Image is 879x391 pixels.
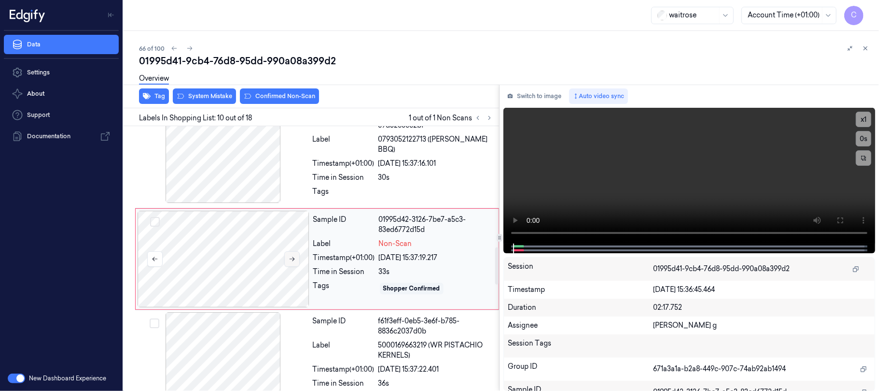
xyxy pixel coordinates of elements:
[378,134,493,155] span: 0793052122713 ([PERSON_NAME] BBQ)
[139,73,169,85] a: Overview
[856,131,871,146] button: 0s
[139,44,165,53] span: 66 of 100
[379,239,412,249] span: Non-Scan
[508,285,653,295] div: Timestamp
[313,239,375,249] div: Label
[653,264,790,274] span: 01995d41-9cb4-76d8-95dd-990a08a399d2
[653,320,871,331] div: [PERSON_NAME] g
[313,281,375,296] div: Tags
[508,261,653,277] div: Session
[4,35,119,54] a: Data
[379,267,493,277] div: 33s
[508,338,653,354] div: Session Tags
[378,340,493,361] span: 5000169663219 (WR PISTACHIO KERNELS)
[378,316,493,336] div: f61f3eff-0eb5-3e6f-b785-8836c2037d0b
[173,88,236,104] button: System Mistake
[508,362,653,377] div: Group ID
[313,173,375,183] div: Time in Session
[313,187,375,202] div: Tags
[313,215,375,235] div: Sample ID
[103,7,119,23] button: Toggle Navigation
[139,54,871,68] div: 01995d41-9cb4-76d8-95dd-990a08a399d2
[4,63,119,82] a: Settings
[379,253,493,263] div: [DATE] 15:37:19.217
[378,173,493,183] div: 30s
[383,284,440,293] div: Shopper Confirmed
[313,253,375,263] div: Timestamp (+01:00)
[139,113,252,123] span: Labels In Shopping List: 10 out of 18
[378,378,493,389] div: 36s
[313,378,375,389] div: Time in Session
[313,316,375,336] div: Sample ID
[856,112,871,127] button: x1
[503,88,565,104] button: Switch to image
[844,6,864,25] button: C
[379,215,493,235] div: 01995d42-3126-7be7-a5c3-83ed6772d15d
[150,217,160,227] button: Select row
[409,112,495,124] span: 1 out of 1 Non Scans
[508,303,653,313] div: Duration
[653,364,786,374] span: 671a3a1a-b2a8-449c-907c-74ab92ab1494
[4,127,119,146] a: Documentation
[313,267,375,277] div: Time in Session
[313,340,375,361] div: Label
[508,320,653,331] div: Assignee
[569,88,628,104] button: Auto video sync
[378,159,493,169] div: [DATE] 15:37:16.101
[150,319,159,328] button: Select row
[4,84,119,103] button: About
[313,134,375,155] div: Label
[378,364,493,375] div: [DATE] 15:37:22.401
[653,285,871,295] div: [DATE] 15:36:45.464
[653,303,871,313] div: 02:17.752
[4,105,119,125] a: Support
[313,364,375,375] div: Timestamp (+01:00)
[313,159,375,169] div: Timestamp (+01:00)
[139,88,169,104] button: Tag
[240,88,319,104] button: Confirmed Non-Scan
